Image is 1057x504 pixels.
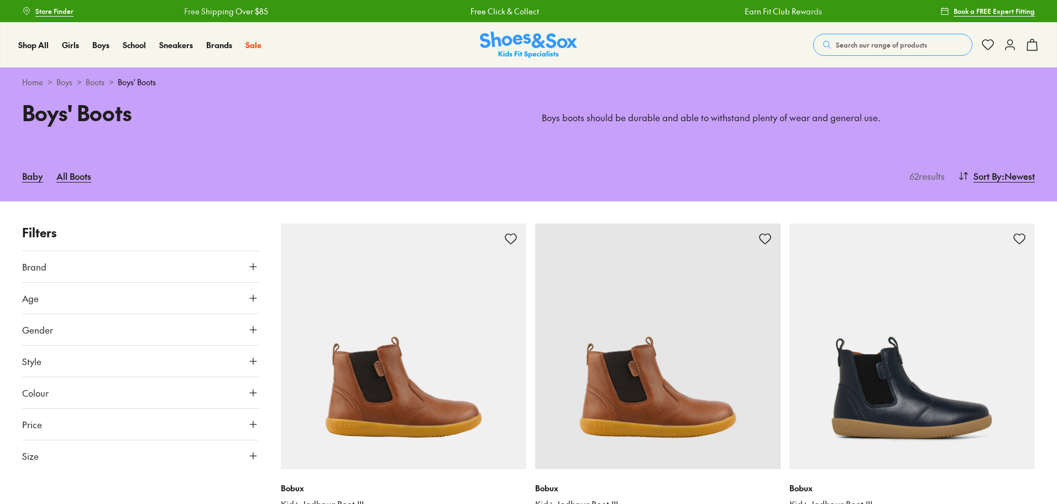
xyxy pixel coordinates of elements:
span: Size [22,449,39,463]
button: Gender [22,314,259,345]
a: Store Finder [22,1,74,21]
div: > > > [22,76,1035,88]
a: Sale [245,39,261,51]
span: Boys [92,39,109,50]
a: Free Shipping Over $85 [184,6,268,17]
span: Brands [206,39,232,50]
a: Brands [206,39,232,51]
p: Boys boots should be durable and able to withstand plenty of wear and general use. [542,112,1035,124]
span: Store Finder [35,6,74,16]
img: SNS_Logo_Responsive.svg [480,32,577,59]
span: Sale [245,39,261,50]
span: Gender [22,323,53,336]
button: Search our range of products [813,34,972,56]
a: Earn Fit Club Rewards [744,6,821,17]
a: Book a FREE Expert Fitting [940,1,1035,21]
button: Age [22,283,259,314]
span: Colour [22,386,49,399]
span: Search our range of products [836,40,927,50]
button: Sort By:Newest [958,164,1035,188]
a: Girls [62,39,79,51]
span: Brand [22,260,46,273]
button: Style [22,346,259,377]
span: Age [22,292,39,305]
span: Book a FREE Expert Fitting [954,6,1035,16]
a: Boys [92,39,109,51]
span: Sneakers [159,39,193,50]
p: Bobux [535,482,781,494]
span: Sort By [974,169,1002,183]
a: Sneakers [159,39,193,51]
a: Shoes & Sox [480,32,577,59]
button: Price [22,409,259,440]
span: Price [22,418,42,431]
span: School [123,39,146,50]
p: Filters [22,224,259,242]
a: Boots [86,76,104,88]
button: Colour [22,377,259,408]
a: Home [22,76,43,88]
h1: Boys' Boots [22,97,515,128]
p: Bobux [789,482,1035,494]
a: All Boots [56,164,91,188]
span: Boys' Boots [118,76,156,88]
span: Style [22,355,41,368]
p: Bobux [281,482,526,494]
a: Shop All [18,39,49,51]
a: Free Click & Collect [470,6,538,17]
a: Boys [56,76,72,88]
span: Shop All [18,39,49,50]
button: Size [22,440,259,471]
span: : Newest [1002,169,1035,183]
a: School [123,39,146,51]
a: Baby [22,164,43,188]
p: 62 results [905,169,945,183]
button: Brand [22,251,259,282]
span: Girls [62,39,79,50]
